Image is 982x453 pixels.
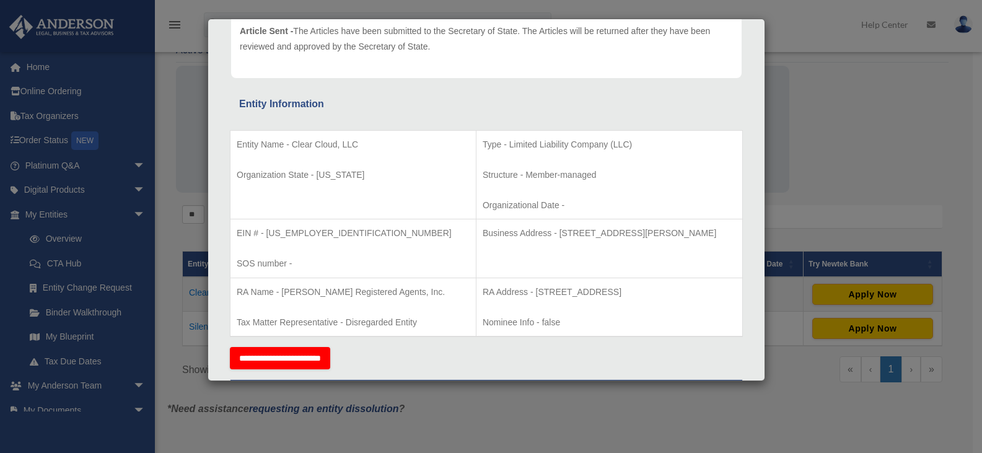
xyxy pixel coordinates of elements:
[240,24,733,54] p: The Articles have been submitted to the Secretary of State. The Articles will be returned after t...
[237,137,470,152] p: Entity Name - Clear Cloud, LLC
[483,198,736,213] p: Organizational Date -
[483,284,736,300] p: RA Address - [STREET_ADDRESS]
[237,226,470,241] p: EIN # - [US_EMPLOYER_IDENTIFICATION_NUMBER]
[483,226,736,241] p: Business Address - [STREET_ADDRESS][PERSON_NAME]
[230,380,743,410] th: Tax Information
[237,284,470,300] p: RA Name - [PERSON_NAME] Registered Agents, Inc.
[237,256,470,271] p: SOS number -
[237,167,470,183] p: Organization State - [US_STATE]
[483,137,736,152] p: Type - Limited Liability Company (LLC)
[483,315,736,330] p: Nominee Info - false
[240,26,293,36] span: Article Sent -
[239,95,734,113] div: Entity Information
[483,167,736,183] p: Structure - Member-managed
[237,315,470,330] p: Tax Matter Representative - Disregarded Entity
